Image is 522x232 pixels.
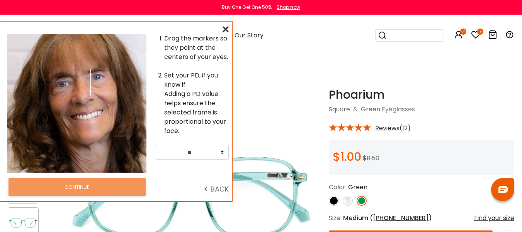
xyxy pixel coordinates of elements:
[38,69,65,96] img: cross-hair.png
[361,105,380,114] a: Green
[348,183,367,192] span: Green
[343,214,432,222] span: Medium ( )
[477,29,483,35] i: 7
[164,71,229,136] li: Set your PD, if you know if. Adding a PD value helps ensure the selected frame is proportional to...
[235,31,264,40] span: Our Story
[277,4,300,11] div: Shop now
[329,105,350,114] a: Square
[222,4,272,11] div: Buy One Get One 50%
[9,178,146,196] button: CONTINUE
[382,105,415,114] span: Eyeglasses
[204,184,229,194] span: BACK
[498,186,508,193] img: chat
[375,125,411,132] span: Reviews(12)
[273,4,300,10] a: Shop now
[77,69,104,96] img: cross-hair.png
[329,88,514,102] h1: Phoarium
[164,34,229,62] li: Drag the markers so they point at the centers of your eyes.
[474,214,514,223] div: Find your size
[363,154,379,163] span: $8.50
[373,214,429,222] span: [PHONE_NUMBER]
[333,148,361,165] span: $1.00
[329,183,347,192] span: Color:
[471,32,480,40] a: 7
[329,214,342,222] span: Size:
[8,215,38,230] img: Phoarium Green Plastic Eyeglasses , UniversalBridgeFit Frames from ABBE Glasses
[352,105,359,114] span: &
